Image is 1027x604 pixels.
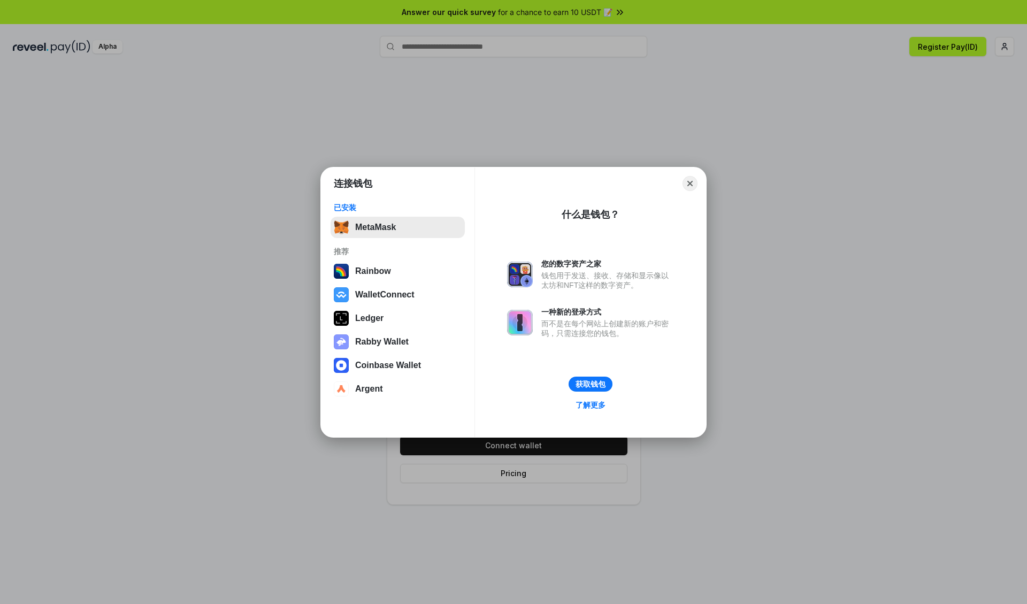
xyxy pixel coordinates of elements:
[334,220,349,235] img: svg+xml,%3Csvg%20fill%3D%22none%22%20height%3D%2233%22%20viewBox%3D%220%200%2035%2033%22%20width%...
[334,203,462,212] div: 已安装
[507,310,533,335] img: svg+xml,%3Csvg%20xmlns%3D%22http%3A%2F%2Fwww.w3.org%2F2000%2Fsvg%22%20fill%3D%22none%22%20viewBox...
[334,334,349,349] img: svg+xml,%3Csvg%20xmlns%3D%22http%3A%2F%2Fwww.w3.org%2F2000%2Fsvg%22%20fill%3D%22none%22%20viewBox...
[541,307,674,317] div: 一种新的登录方式
[334,381,349,396] img: svg+xml,%3Csvg%20width%3D%2228%22%20height%3D%2228%22%20viewBox%3D%220%200%2028%2028%22%20fill%3D...
[334,247,462,256] div: 推荐
[331,261,465,282] button: Rainbow
[355,384,383,394] div: Argent
[541,259,674,269] div: 您的数字资产之家
[355,290,415,300] div: WalletConnect
[569,377,612,392] button: 获取钱包
[355,361,421,370] div: Coinbase Wallet
[331,355,465,376] button: Coinbase Wallet
[355,337,409,347] div: Rabby Wallet
[507,262,533,287] img: svg+xml,%3Csvg%20xmlns%3D%22http%3A%2F%2Fwww.w3.org%2F2000%2Fsvg%22%20fill%3D%22none%22%20viewBox...
[576,379,606,389] div: 获取钱包
[355,266,391,276] div: Rainbow
[334,177,372,190] h1: 连接钱包
[331,308,465,329] button: Ledger
[576,400,606,410] div: 了解更多
[331,217,465,238] button: MetaMask
[562,208,619,221] div: 什么是钱包？
[355,314,384,323] div: Ledger
[334,264,349,279] img: svg+xml,%3Csvg%20width%3D%22120%22%20height%3D%22120%22%20viewBox%3D%220%200%20120%20120%22%20fil...
[331,284,465,305] button: WalletConnect
[355,223,396,232] div: MetaMask
[334,287,349,302] img: svg+xml,%3Csvg%20width%3D%2228%22%20height%3D%2228%22%20viewBox%3D%220%200%2028%2028%22%20fill%3D...
[541,319,674,338] div: 而不是在每个网站上创建新的账户和密码，只需连接您的钱包。
[331,331,465,353] button: Rabby Wallet
[334,358,349,373] img: svg+xml,%3Csvg%20width%3D%2228%22%20height%3D%2228%22%20viewBox%3D%220%200%2028%2028%22%20fill%3D...
[683,176,698,191] button: Close
[541,271,674,290] div: 钱包用于发送、接收、存储和显示像以太坊和NFT这样的数字资产。
[331,378,465,400] button: Argent
[334,311,349,326] img: svg+xml,%3Csvg%20xmlns%3D%22http%3A%2F%2Fwww.w3.org%2F2000%2Fsvg%22%20width%3D%2228%22%20height%3...
[569,398,612,412] a: 了解更多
